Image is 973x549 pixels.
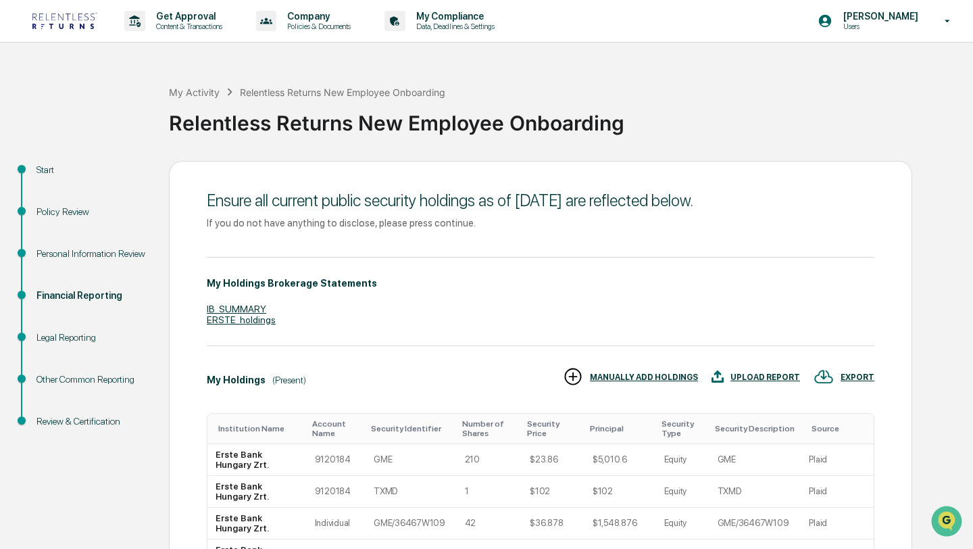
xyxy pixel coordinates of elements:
[169,87,220,98] div: My Activity
[590,424,651,433] div: Toggle SortBy
[709,444,801,476] td: GME
[36,247,147,261] div: Personal Information Review
[36,331,147,345] div: Legal Reporting
[812,424,868,433] div: Toggle SortBy
[276,11,357,22] p: Company
[312,419,361,438] div: Toggle SortBy
[584,508,656,540] td: $1,548.876
[36,414,147,429] div: Review & Certification
[563,366,583,387] img: MANUALLY ADD HOLDINGS
[207,314,874,325] div: ERSTE_holdings
[218,424,301,433] div: Toggle SortBy
[730,373,800,382] div: UPLOAD REPORT
[462,419,516,438] div: Toggle SortBy
[801,476,874,508] td: Plaid
[207,191,874,210] div: Ensure all current public security holdings as of [DATE] are reflected below.
[527,419,579,438] div: Toggle SortBy
[46,103,222,117] div: Start new chat
[27,196,85,210] span: Data Lookup
[841,373,874,382] div: EXPORT
[709,508,801,540] td: GME/36467W109
[93,165,173,189] a: 🗄️Attestations
[207,278,377,289] div: My Holdings Brokerage Statements
[584,444,656,476] td: $5,010.6
[36,205,147,219] div: Policy Review
[712,366,724,387] img: UPLOAD REPORT
[307,444,366,476] td: 9120184
[590,373,698,382] div: MANUALLY ADD HOLDINGS
[656,508,709,540] td: Equity
[207,508,307,540] td: Erste Bank Hungary Zrt.
[405,22,501,31] p: Data, Deadlines & Settings
[801,508,874,540] td: Plaid
[230,108,246,124] button: Start new chat
[814,366,834,387] img: EXPORT
[307,476,366,508] td: 9120184
[36,289,147,303] div: Financial Reporting
[832,22,925,31] p: Users
[522,476,584,508] td: $102
[207,217,874,229] div: If you do not have anything to disclose, please press continue.
[169,100,966,135] div: Relentless Returns New Employee Onboarding
[145,11,229,22] p: Get Approval
[36,163,147,177] div: Start
[14,103,38,128] img: 1746055101610-c473b297-6a78-478c-a979-82029cc54cd1
[656,476,709,508] td: Equity
[715,424,796,433] div: Toggle SortBy
[366,444,456,476] td: GME
[98,172,109,183] div: 🗄️
[14,28,246,50] p: How can we help?
[272,375,306,385] div: (Present)
[366,508,456,540] td: GME/36467W109
[134,229,164,239] span: Pylon
[36,373,147,387] div: Other Common Reporting
[207,476,307,508] td: Erste Bank Hungary Zrt.
[8,165,93,189] a: 🖐️Preclearance
[207,444,307,476] td: Erste Bank Hungary Zrt.
[276,22,357,31] p: Policies & Documents
[457,444,522,476] td: 210
[371,424,451,433] div: Toggle SortBy
[930,504,966,541] iframe: Open customer support
[207,375,266,385] div: My Holdings
[27,170,87,184] span: Preclearance
[207,304,874,314] div: IB_SUMMARY
[111,170,168,184] span: Attestations
[709,476,801,508] td: TXMD
[307,508,366,540] td: Individual
[14,172,24,183] div: 🖐️
[662,419,704,438] div: Toggle SortBy
[457,476,522,508] td: 1
[522,508,584,540] td: $36.878
[457,508,522,540] td: 42
[405,11,501,22] p: My Compliance
[95,229,164,239] a: Powered byPylon
[832,11,925,22] p: [PERSON_NAME]
[8,191,91,215] a: 🔎Data Lookup
[145,22,229,31] p: Content & Transactions
[240,87,445,98] div: Relentless Returns New Employee Onboarding
[32,13,97,29] img: logo
[46,117,171,128] div: We're available if you need us!
[522,444,584,476] td: $23.86
[584,476,656,508] td: $102
[656,444,709,476] td: Equity
[801,444,874,476] td: Plaid
[14,197,24,208] div: 🔎
[366,476,456,508] td: TXMD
